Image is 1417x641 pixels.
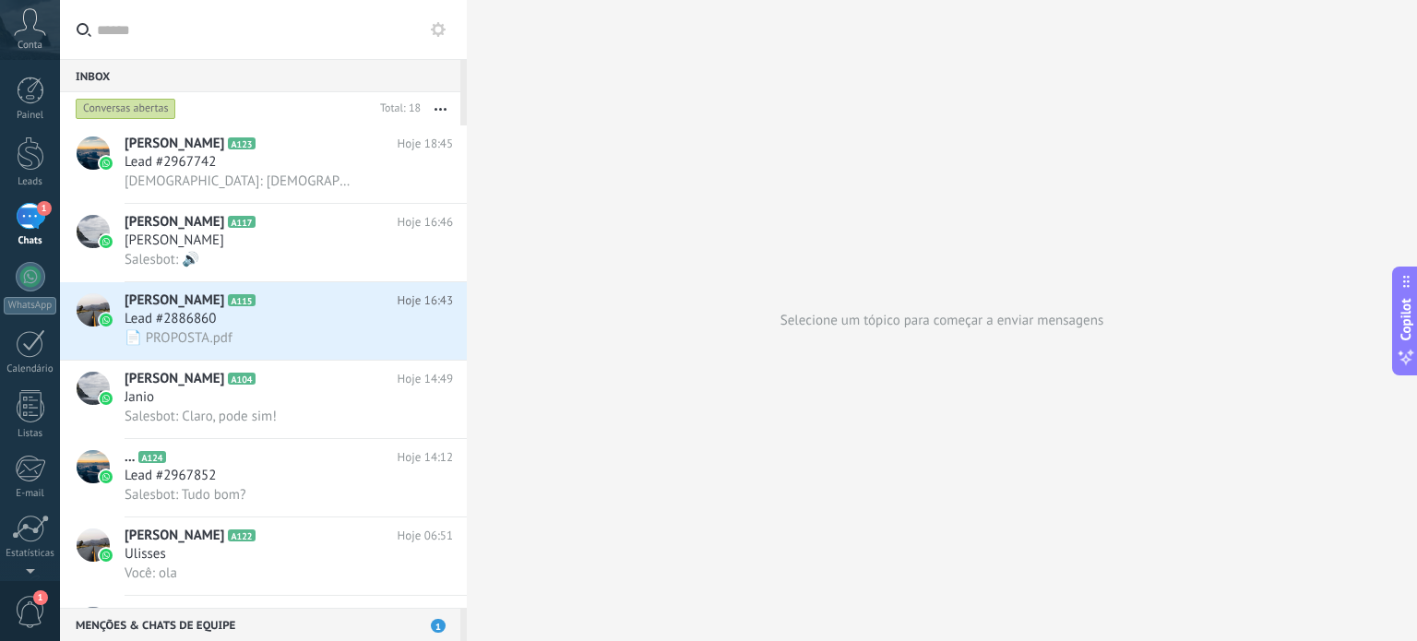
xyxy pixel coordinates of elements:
[76,98,176,120] div: Conversas abertas
[398,135,453,153] span: Hoje 18:45
[125,153,216,172] span: Lead #2967742
[60,361,467,438] a: avataricon[PERSON_NAME]A104Hoje 14:49JanioSalesbot: Claro, pode sim!
[228,294,255,306] span: A115
[125,213,224,231] span: [PERSON_NAME]
[4,363,57,375] div: Calendário
[125,486,246,504] span: Salesbot: Tudo bom?
[228,529,255,541] span: A122
[125,605,224,623] span: [PERSON_NAME]
[1397,298,1415,340] span: Copilot
[398,605,453,623] span: Hoje 06:10
[60,59,460,92] div: Inbox
[228,373,255,385] span: A104
[60,517,467,595] a: avataricon[PERSON_NAME]A122Hoje 06:51UlissesVocê: ola
[398,291,453,310] span: Hoje 16:43
[60,439,467,516] a: avataricon...A124Hoje 14:12Lead #2967852Salesbot: Tudo bom?
[125,448,135,467] span: ...
[60,282,467,360] a: avataricon[PERSON_NAME]A115Hoje 16:43Lead #2886860📄 PROPOSTA.pdf
[4,235,57,247] div: Chats
[125,545,166,564] span: Ulisses
[37,201,52,216] span: 1
[4,297,56,315] div: WhatsApp
[100,235,113,248] img: icon
[125,135,224,153] span: [PERSON_NAME]
[398,448,453,467] span: Hoje 14:12
[398,370,453,388] span: Hoje 14:49
[125,370,224,388] span: [PERSON_NAME]
[4,176,57,188] div: Leads
[4,488,57,500] div: E-mail
[4,428,57,440] div: Listas
[33,590,48,605] span: 1
[100,314,113,326] img: icon
[100,470,113,483] img: icon
[60,125,467,203] a: avataricon[PERSON_NAME]A123Hoje 18:45Lead #2967742[DEMOGRAPHIC_DATA]: [DEMOGRAPHIC_DATA]?
[125,251,199,268] span: Salesbot: 🔊
[100,157,113,170] img: icon
[60,204,467,281] a: avataricon[PERSON_NAME]A117Hoje 16:46[PERSON_NAME]Salesbot: 🔊
[125,527,224,545] span: [PERSON_NAME]
[4,110,57,122] div: Painel
[228,137,255,149] span: A123
[125,388,154,407] span: Janio
[125,310,216,328] span: Lead #2886860
[60,608,460,641] div: Menções & Chats de equipe
[125,329,232,347] span: 📄 PROPOSTA.pdf
[398,527,453,545] span: Hoje 06:51
[138,451,165,463] span: A124
[398,213,453,231] span: Hoje 16:46
[431,619,446,633] span: 1
[421,92,460,125] button: Mais
[125,564,177,582] span: Você: ola
[125,467,216,485] span: Lead #2967852
[125,231,224,250] span: [PERSON_NAME]
[373,100,421,118] div: Total: 18
[228,216,255,228] span: A117
[125,172,351,190] span: [DEMOGRAPHIC_DATA]: [DEMOGRAPHIC_DATA]?
[100,549,113,562] img: icon
[100,392,113,405] img: icon
[18,40,42,52] span: Conta
[125,408,277,425] span: Salesbot: Claro, pode sim!
[4,548,57,560] div: Estatísticas
[125,291,224,310] span: [PERSON_NAME]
